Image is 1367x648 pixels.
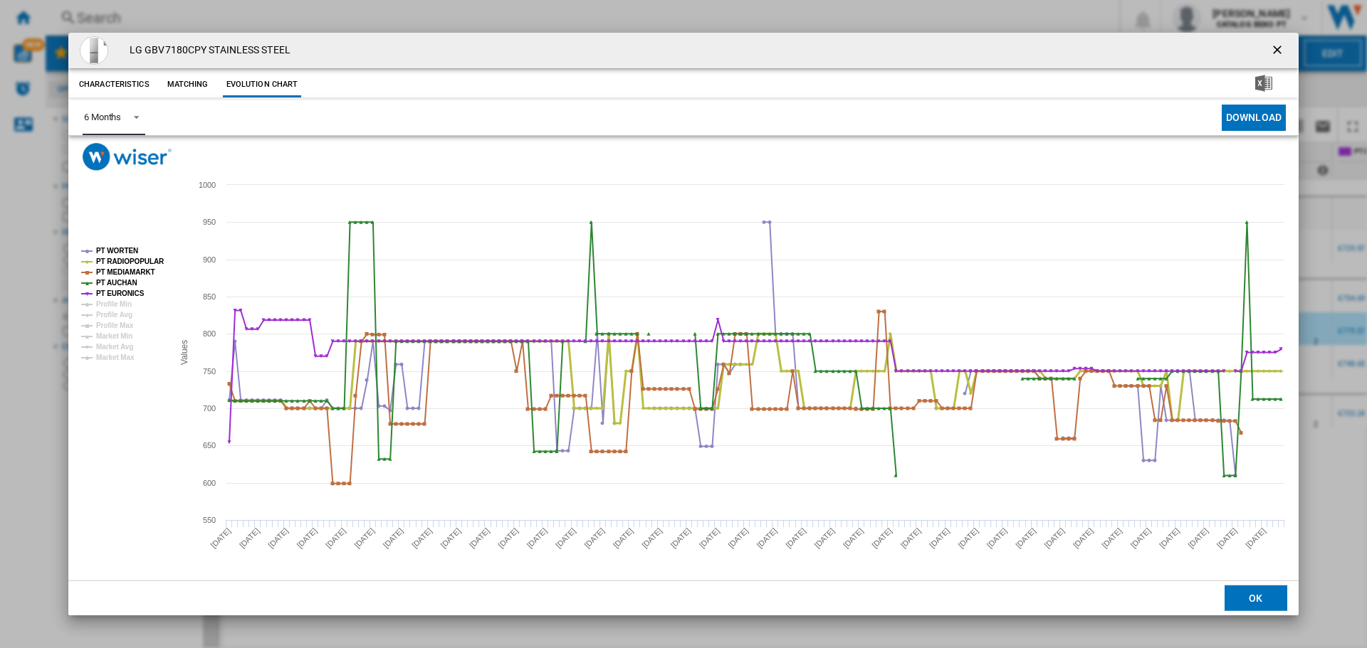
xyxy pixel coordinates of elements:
tspan: [DATE] [525,526,549,550]
tspan: 750 [203,367,216,376]
tspan: 550 [203,516,216,524]
tspan: [DATE] [352,526,376,550]
tspan: 600 [203,479,216,487]
tspan: [DATE] [554,526,577,550]
tspan: [DATE] [726,526,750,550]
h4: LG GBV7180CPY STAINLESS STEEL [122,43,290,58]
tspan: [DATE] [640,526,664,550]
tspan: Profile Avg [96,311,132,319]
tspan: PT MEDIAMARKT [96,268,155,276]
tspan: [DATE] [669,526,693,550]
tspan: [DATE] [209,526,232,550]
tspan: [DATE] [324,526,347,550]
button: Matching [157,72,219,97]
tspan: 900 [203,255,216,264]
tspan: Values [179,340,189,365]
tspan: [DATE] [870,526,894,550]
tspan: [DATE] [1072,526,1095,550]
tspan: 1000 [199,181,216,189]
tspan: [DATE] [1043,526,1067,550]
tspan: [DATE] [1215,526,1239,550]
tspan: [DATE] [956,526,980,550]
tspan: 950 [203,218,216,226]
button: Evolution chart [223,72,302,97]
tspan: PT AUCHAN [96,279,137,287]
tspan: [DATE] [496,526,520,550]
div: 6 Months [84,112,121,122]
tspan: Profile Max [96,322,134,329]
tspan: [DATE] [1129,526,1153,550]
button: Download [1222,105,1286,131]
tspan: 700 [203,404,216,413]
ng-md-icon: getI18NText('BUTTONS.CLOSE_DIALOG') [1270,43,1287,60]
tspan: [DATE] [295,526,319,550]
tspan: PT EURONICS [96,290,145,297]
tspan: [DATE] [1158,526,1181,550]
tspan: [DATE] [1100,526,1124,550]
tspan: Market Max [96,354,135,361]
img: excel-24x24.png [1255,75,1272,92]
tspan: [DATE] [812,526,836,550]
button: Download in Excel [1232,72,1295,97]
md-dialog: Product popup [68,33,1299,616]
tspan: [DATE] [784,526,807,550]
tspan: [DATE] [1186,526,1210,550]
tspan: [DATE] [468,526,491,550]
tspan: [DATE] [410,526,434,550]
tspan: [DATE] [899,526,923,550]
tspan: 800 [203,329,216,338]
img: 120449_0.jpg [80,36,108,65]
tspan: [DATE] [382,526,405,550]
tspan: [DATE] [1014,526,1037,550]
img: logo_wiser_300x94.png [83,143,172,171]
tspan: PT WORTEN [96,247,138,255]
tspan: Market Min [96,332,132,340]
tspan: [DATE] [582,526,606,550]
tspan: [DATE] [928,526,951,550]
tspan: [DATE] [698,526,721,550]
tspan: Profile Min [96,300,132,308]
tspan: [DATE] [266,526,290,550]
tspan: Market Avg [96,343,133,351]
tspan: PT RADIOPOPULAR [96,257,164,265]
tspan: [DATE] [238,526,261,550]
tspan: 650 [203,441,216,450]
button: OK [1225,585,1287,611]
button: getI18NText('BUTTONS.CLOSE_DIALOG') [1264,36,1293,65]
tspan: [DATE] [755,526,779,550]
tspan: [DATE] [1244,526,1267,550]
tspan: [DATE] [439,526,463,550]
button: Characteristics [75,72,153,97]
tspan: [DATE] [612,526,635,550]
tspan: 850 [203,292,216,301]
tspan: [DATE] [985,526,1009,550]
tspan: [DATE] [842,526,865,550]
